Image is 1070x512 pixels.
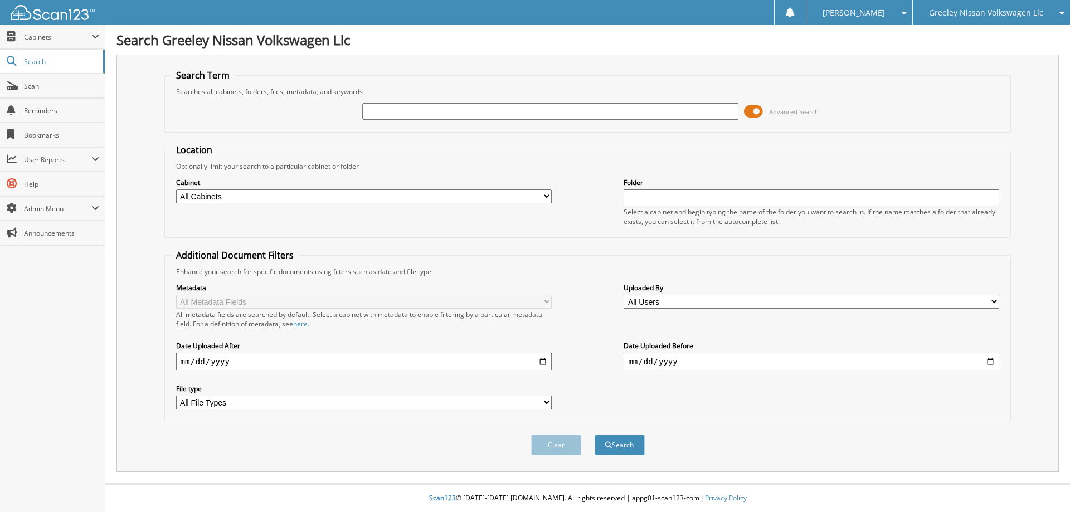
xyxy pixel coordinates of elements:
[171,144,218,156] legend: Location
[176,353,552,370] input: start
[705,493,747,503] a: Privacy Policy
[176,341,552,350] label: Date Uploaded After
[293,319,308,329] a: here
[769,108,819,116] span: Advanced Search
[624,207,999,226] div: Select a cabinet and begin typing the name of the folder you want to search in. If the name match...
[929,9,1043,16] span: Greeley Nissan Volkswagen Llc
[823,9,885,16] span: [PERSON_NAME]
[171,162,1005,171] div: Optionally limit your search to a particular cabinet or folder
[24,228,99,238] span: Announcements
[11,5,95,20] img: scan123-logo-white.svg
[176,178,552,187] label: Cabinet
[171,69,235,81] legend: Search Term
[531,435,581,455] button: Clear
[429,493,456,503] span: Scan123
[105,485,1070,512] div: © [DATE]-[DATE] [DOMAIN_NAME]. All rights reserved | appg01-scan123-com |
[116,31,1059,49] h1: Search Greeley Nissan Volkswagen Llc
[24,106,99,115] span: Reminders
[176,283,552,292] label: Metadata
[624,341,999,350] label: Date Uploaded Before
[624,283,999,292] label: Uploaded By
[24,204,91,213] span: Admin Menu
[624,178,999,187] label: Folder
[24,130,99,140] span: Bookmarks
[176,310,552,329] div: All metadata fields are searched by default. Select a cabinet with metadata to enable filtering b...
[24,179,99,189] span: Help
[595,435,645,455] button: Search
[24,81,99,91] span: Scan
[171,267,1005,276] div: Enhance your search for specific documents using filters such as date and file type.
[171,87,1005,96] div: Searches all cabinets, folders, files, metadata, and keywords
[24,57,98,66] span: Search
[624,353,999,370] input: end
[24,155,91,164] span: User Reports
[171,249,299,261] legend: Additional Document Filters
[24,32,91,42] span: Cabinets
[176,384,552,393] label: File type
